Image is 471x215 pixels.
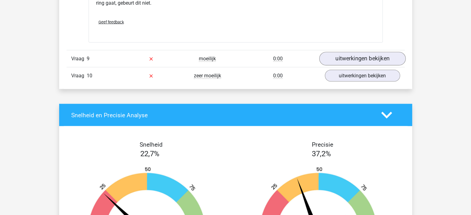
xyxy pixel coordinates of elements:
[71,72,87,80] span: Vraag
[194,73,221,79] span: zeer moeilijk
[87,56,89,62] span: 9
[273,56,283,62] span: 0:00
[140,149,159,158] span: 22,7%
[319,52,405,66] a: uitwerkingen bekijken
[312,149,331,158] span: 37,2%
[87,73,92,79] span: 10
[199,56,216,62] span: moeilijk
[98,20,124,24] span: Geef feedback
[71,141,231,148] h4: Snelheid
[325,70,400,82] a: uitwerkingen bekijken
[71,112,372,119] h4: Snelheid en Precisie Analyse
[243,141,403,148] h4: Precisie
[273,73,283,79] span: 0:00
[71,55,87,62] span: Vraag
